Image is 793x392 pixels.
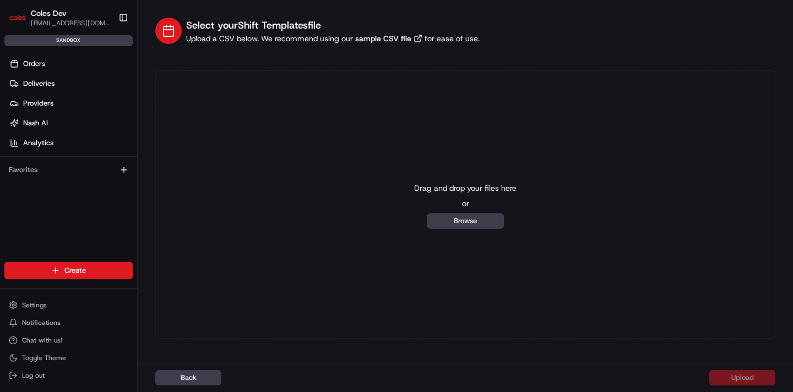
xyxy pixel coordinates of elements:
[37,105,181,116] div: Start new chat
[4,55,137,73] a: Orders
[4,350,133,366] button: Toggle Theme
[37,116,139,125] div: We're available if you need us!
[23,118,48,128] span: Nash AI
[4,75,137,92] a: Deliveries
[22,336,62,345] span: Chat with us!
[4,161,133,179] div: Favorites
[78,186,133,195] a: Powered byPylon
[31,8,67,19] button: Coles Dev
[155,370,221,385] button: Back
[23,98,53,108] span: Providers
[4,4,114,31] button: Coles DevColes Dev[EMAIL_ADDRESS][DOMAIN_NAME]
[23,59,45,69] span: Orders
[4,297,133,313] button: Settings
[4,315,133,330] button: Notifications
[4,35,133,46] div: sandbox
[29,71,182,82] input: Clear
[4,134,137,152] a: Analytics
[462,198,469,209] p: or
[11,105,31,125] img: 1736555255976-a54dd68f-1ca7-489b-9aae-adbdc363a1c4
[414,183,517,194] p: Drag and drop your files here
[11,161,20,169] div: 📗
[186,33,480,44] div: Upload a CSV below. We recommend using our for ease of use.
[64,266,86,275] span: Create
[22,354,66,362] span: Toggle Theme
[4,262,133,279] button: Create
[23,79,55,89] span: Deliveries
[7,155,89,175] a: 📗Knowledge Base
[9,9,26,26] img: Coles Dev
[4,333,133,348] button: Chat with us!
[11,44,200,62] p: Welcome 👋
[93,161,102,169] div: 💻
[4,114,137,132] a: Nash AI
[23,138,53,148] span: Analytics
[89,155,181,175] a: 💻API Documentation
[427,213,504,229] button: Browse
[31,19,110,27] button: [EMAIL_ADDRESS][DOMAIN_NAME]
[4,95,137,112] a: Providers
[22,318,61,327] span: Notifications
[104,159,177,170] span: API Documentation
[186,18,480,33] h1: Select your Shift Templates file
[110,186,133,195] span: Pylon
[4,368,133,383] button: Log out
[22,371,45,380] span: Log out
[11,11,33,33] img: Nash
[187,108,200,122] button: Start new chat
[22,159,84,170] span: Knowledge Base
[22,301,47,310] span: Settings
[353,33,425,44] a: sample CSV file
